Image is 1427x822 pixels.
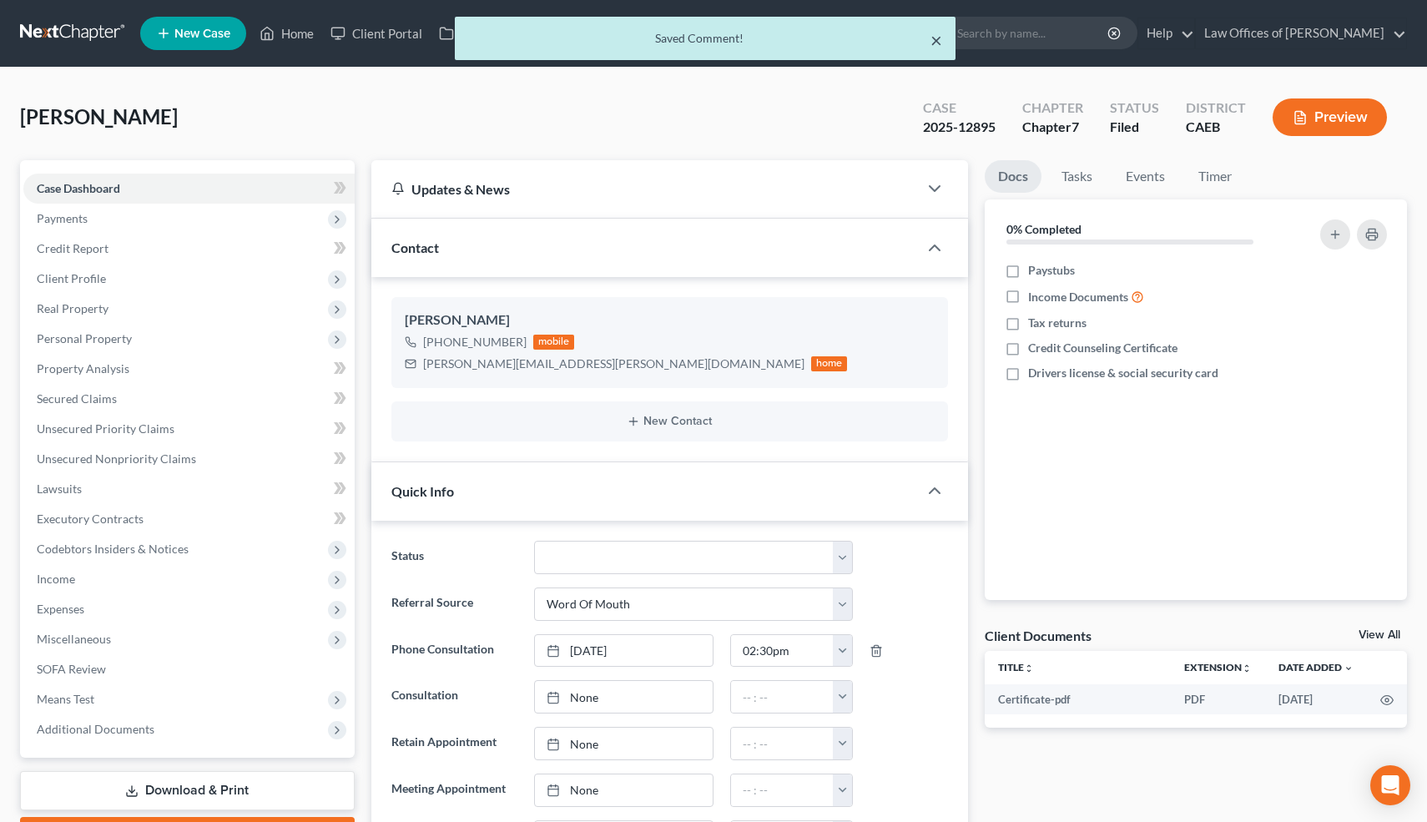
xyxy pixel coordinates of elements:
span: Client Profile [37,271,106,285]
strong: 0% Completed [1006,222,1082,236]
span: Personal Property [37,331,132,345]
td: Certificate-pdf [985,684,1171,714]
span: [PERSON_NAME] [20,104,178,129]
div: CAEB [1186,118,1246,137]
a: Unsecured Priority Claims [23,414,355,444]
a: Property Analysis [23,354,355,384]
div: [PHONE_NUMBER] [423,334,527,350]
span: Executory Contracts [37,512,144,526]
span: Income Documents [1028,289,1128,305]
a: Download & Print [20,771,355,810]
span: Payments [37,211,88,225]
a: Secured Claims [23,384,355,414]
span: Contact [391,240,439,255]
button: Preview [1273,98,1387,136]
span: Miscellaneous [37,632,111,646]
span: 7 [1072,119,1079,134]
span: Real Property [37,301,108,315]
span: Secured Claims [37,391,117,406]
label: Meeting Appointment [383,774,527,807]
input: -- : -- [731,635,834,667]
div: [PERSON_NAME][EMAIL_ADDRESS][PERSON_NAME][DOMAIN_NAME] [423,356,804,372]
span: Credit Report [37,241,108,255]
a: [DATE] [535,635,712,667]
input: -- : -- [731,774,834,806]
span: Unsecured Nonpriority Claims [37,451,196,466]
div: Client Documents [985,627,1092,644]
button: New Contact [405,415,935,428]
a: Events [1112,160,1178,193]
span: Lawsuits [37,482,82,496]
button: × [930,30,942,50]
span: Income [37,572,75,586]
a: Executory Contracts [23,504,355,534]
div: 2025-12895 [923,118,996,137]
div: District [1186,98,1246,118]
span: Expenses [37,602,84,616]
a: Tasks [1048,160,1106,193]
span: SOFA Review [37,662,106,676]
a: Case Dashboard [23,174,355,204]
a: Unsecured Nonpriority Claims [23,444,355,474]
span: Paystubs [1028,262,1075,279]
label: Retain Appointment [383,727,527,760]
a: None [535,774,712,806]
td: [DATE] [1265,684,1367,714]
div: Case [923,98,996,118]
i: expand_more [1344,663,1354,673]
span: Drivers license & social security card [1028,365,1218,381]
span: Codebtors Insiders & Notices [37,542,189,556]
input: -- : -- [731,681,834,713]
span: Credit Counseling Certificate [1028,340,1177,356]
td: PDF [1171,684,1265,714]
label: Referral Source [383,588,527,621]
i: unfold_more [1242,663,1252,673]
a: Date Added expand_more [1278,661,1354,673]
label: Phone Consultation [383,634,527,668]
div: Updates & News [391,180,899,198]
span: Property Analysis [37,361,129,376]
span: Tax returns [1028,315,1087,331]
a: None [535,681,712,713]
div: Saved Comment! [468,30,942,47]
div: mobile [533,335,575,350]
div: home [811,356,848,371]
span: Unsecured Priority Claims [37,421,174,436]
div: Open Intercom Messenger [1370,765,1410,805]
span: Additional Documents [37,722,154,736]
label: Status [383,541,527,574]
span: Means Test [37,692,94,706]
div: [PERSON_NAME] [405,310,935,330]
a: Credit Report [23,234,355,264]
a: Extensionunfold_more [1184,661,1252,673]
i: unfold_more [1024,663,1034,673]
a: SOFA Review [23,654,355,684]
a: View All [1359,629,1400,641]
a: Lawsuits [23,474,355,504]
div: Status [1110,98,1159,118]
a: None [535,728,712,759]
a: Timer [1185,160,1245,193]
label: Consultation [383,680,527,714]
span: Quick Info [391,483,454,499]
input: -- : -- [731,728,834,759]
span: Case Dashboard [37,181,120,195]
a: Titleunfold_more [998,661,1034,673]
div: Chapter [1022,98,1083,118]
div: Chapter [1022,118,1083,137]
div: Filed [1110,118,1159,137]
a: Docs [985,160,1041,193]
